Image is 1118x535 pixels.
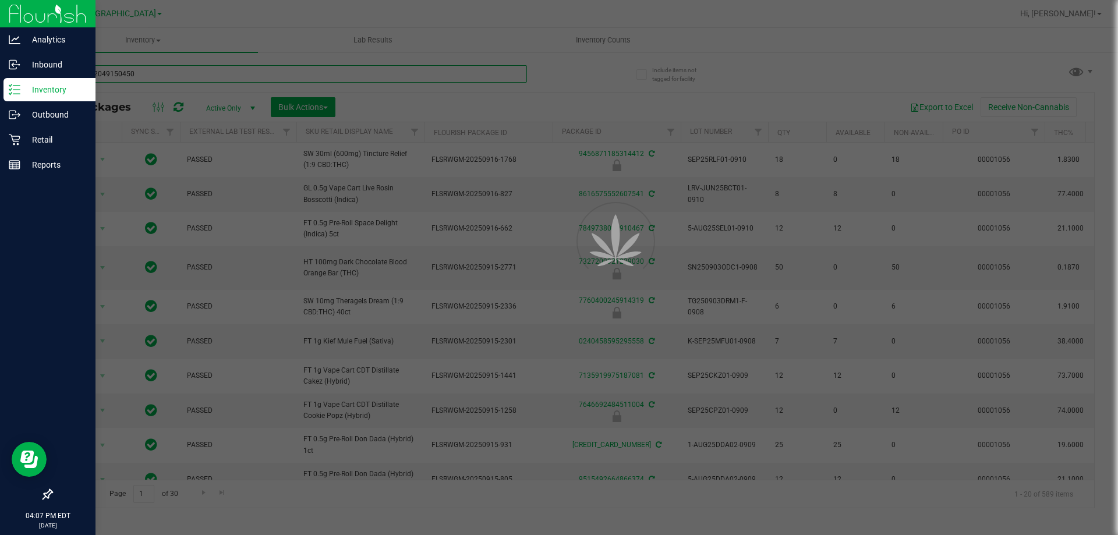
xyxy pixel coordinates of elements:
[12,442,47,477] iframe: Resource center
[20,83,90,97] p: Inventory
[5,511,90,521] p: 04:07 PM EDT
[20,58,90,72] p: Inbound
[5,521,90,530] p: [DATE]
[9,159,20,171] inline-svg: Reports
[9,134,20,146] inline-svg: Retail
[9,34,20,45] inline-svg: Analytics
[9,109,20,121] inline-svg: Outbound
[9,59,20,70] inline-svg: Inbound
[20,33,90,47] p: Analytics
[20,158,90,172] p: Reports
[9,84,20,95] inline-svg: Inventory
[20,108,90,122] p: Outbound
[20,133,90,147] p: Retail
